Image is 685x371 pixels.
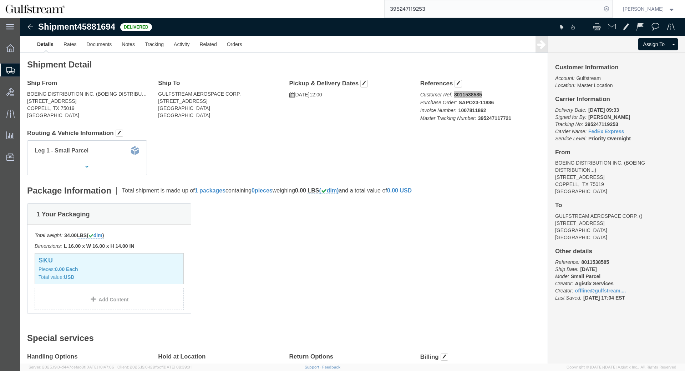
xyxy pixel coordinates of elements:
[623,5,675,13] button: [PERSON_NAME]
[567,364,676,370] span: Copyright © [DATE]-[DATE] Agistix Inc., All Rights Reserved
[623,5,664,13] span: Jene Middleton
[20,18,685,364] iframe: FS Legacy Container
[163,365,192,369] span: [DATE] 09:39:01
[322,365,340,369] a: Feedback
[29,365,114,369] span: Server: 2025.19.0-d447cefac8f
[305,365,323,369] a: Support
[5,4,65,14] img: logo
[385,0,602,17] input: Search for shipment number, reference number
[85,365,114,369] span: [DATE] 10:47:06
[117,365,192,369] span: Client: 2025.19.0-129fbcf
